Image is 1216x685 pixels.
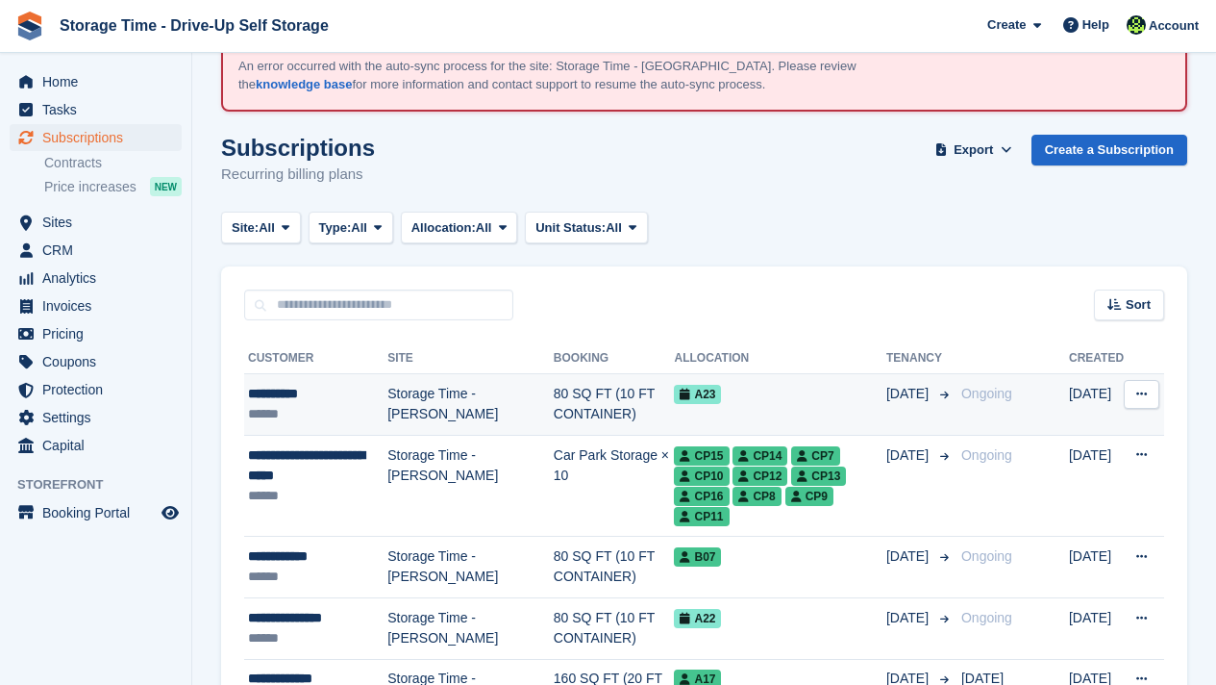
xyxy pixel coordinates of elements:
[150,177,182,196] div: NEW
[42,320,158,347] span: Pricing
[961,447,1012,463] span: Ongoing
[42,209,158,236] span: Sites
[1082,15,1109,35] span: Help
[221,164,375,186] p: Recurring billing plans
[42,265,158,292] span: Analytics
[319,218,352,238] span: Type:
[1069,374,1124,436] td: [DATE]
[10,404,182,431] a: menu
[159,501,182,524] a: Preview store
[52,10,336,41] a: Storage Time - Drive-Up Self Storage
[309,212,393,243] button: Type: All
[42,404,158,431] span: Settings
[961,548,1012,564] span: Ongoing
[10,292,182,319] a: menu
[10,432,182,459] a: menu
[791,467,846,486] span: CP13
[1149,16,1199,36] span: Account
[674,343,886,374] th: Allocation
[886,546,932,567] span: [DATE]
[44,178,136,196] span: Price increases
[785,487,833,506] span: CP9
[1069,435,1124,537] td: [DATE]
[732,467,787,486] span: CP12
[411,218,476,238] span: Allocation:
[10,124,182,151] a: menu
[674,467,729,486] span: CP10
[256,77,352,91] a: knowledge base
[401,212,518,243] button: Allocation: All
[674,507,729,526] span: CP11
[42,499,158,526] span: Booking Portal
[554,597,675,659] td: 80 SQ FT (10 FT CONTAINER)
[10,320,182,347] a: menu
[238,57,911,94] p: An error occurred with the auto-sync process for the site: Storage Time - [GEOGRAPHIC_DATA]. Plea...
[44,176,182,197] a: Price increases NEW
[732,446,787,466] span: CP14
[232,218,259,238] span: Site:
[886,384,932,404] span: [DATE]
[886,343,954,374] th: Tenancy
[10,499,182,526] a: menu
[387,597,554,659] td: Storage Time - [PERSON_NAME]
[554,435,675,537] td: Car Park Storage × 10
[244,343,387,374] th: Customer
[387,435,554,537] td: Storage Time - [PERSON_NAME]
[10,265,182,292] a: menu
[476,218,492,238] span: All
[42,96,158,123] span: Tasks
[42,376,158,403] span: Protection
[554,374,675,436] td: 80 SQ FT (10 FT CONTAINER)
[42,292,158,319] span: Invoices
[1069,343,1124,374] th: Created
[42,68,158,95] span: Home
[886,445,932,466] span: [DATE]
[42,348,158,375] span: Coupons
[10,96,182,123] a: menu
[606,218,622,238] span: All
[931,135,1016,166] button: Export
[10,376,182,403] a: menu
[674,609,721,628] span: A22
[674,547,721,567] span: B07
[10,209,182,236] a: menu
[10,348,182,375] a: menu
[42,237,158,264] span: CRM
[1126,295,1151,315] span: Sort
[791,446,839,466] span: CP7
[525,212,647,243] button: Unit Status: All
[387,343,554,374] th: Site
[10,68,182,95] a: menu
[674,385,721,404] span: A23
[387,537,554,598] td: Storage Time - [PERSON_NAME]
[674,487,729,506] span: CP16
[954,140,993,160] span: Export
[886,608,932,628] span: [DATE]
[387,374,554,436] td: Storage Time - [PERSON_NAME]
[987,15,1026,35] span: Create
[10,237,182,264] a: menu
[535,218,606,238] span: Unit Status:
[1127,15,1146,35] img: Laaibah Sarwar
[961,386,1012,401] span: Ongoing
[674,446,729,466] span: CP15
[1031,135,1187,166] a: Create a Subscription
[351,218,367,238] span: All
[221,212,301,243] button: Site: All
[732,487,781,506] span: CP8
[221,135,375,161] h1: Subscriptions
[15,12,44,40] img: stora-icon-8386f47178a22dfd0bd8f6a31ec36ba5ce8667c1dd55bd0f319d3a0aa187defe.svg
[554,537,675,598] td: 80 SQ FT (10 FT CONTAINER)
[42,124,158,151] span: Subscriptions
[1069,537,1124,598] td: [DATE]
[1069,597,1124,659] td: [DATE]
[44,154,182,172] a: Contracts
[961,610,1012,625] span: Ongoing
[554,343,675,374] th: Booking
[17,475,191,495] span: Storefront
[42,432,158,459] span: Capital
[259,218,275,238] span: All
